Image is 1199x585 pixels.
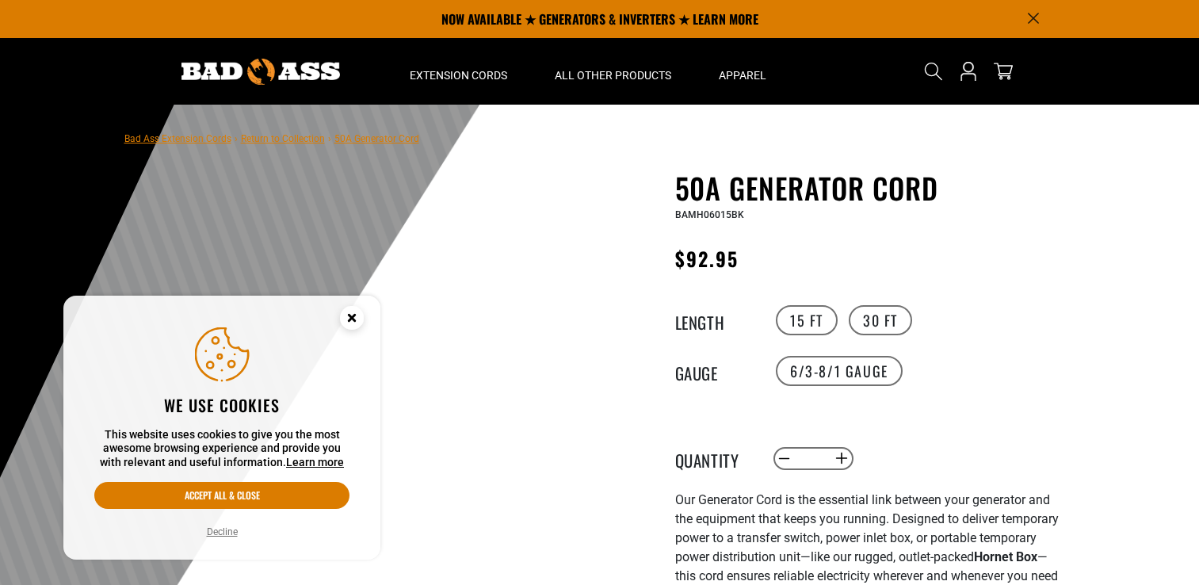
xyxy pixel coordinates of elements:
legend: Gauge [675,361,754,381]
legend: Length [675,310,754,331]
span: › [328,133,331,144]
summary: Apparel [695,38,790,105]
a: Bad Ass Extension Cords [124,133,231,144]
button: Decline [202,524,242,540]
span: $92.95 [675,244,739,273]
span: Extension Cords [410,68,507,82]
aside: Cookie Consent [63,296,380,560]
a: Return to Collection [241,133,325,144]
img: Bad Ass Extension Cords [181,59,340,85]
button: Accept all & close [94,482,349,509]
label: 6/3-8/1 Gauge [776,356,903,386]
a: Learn more [286,456,344,468]
strong: Hornet Box [974,549,1037,564]
span: › [235,133,238,144]
label: Quantity [675,448,754,468]
h2: We use cookies [94,395,349,415]
span: 50A Generator Cord [334,133,419,144]
label: 30 FT [849,305,912,335]
p: This website uses cookies to give you the most awesome browsing experience and provide you with r... [94,428,349,470]
nav: breadcrumbs [124,128,419,147]
span: BAMH06015BK [675,209,744,220]
label: 15 FT [776,305,838,335]
span: Apparel [719,68,766,82]
h1: 50A Generator Cord [675,171,1063,205]
summary: All Other Products [531,38,695,105]
summary: Search [921,59,946,84]
summary: Extension Cords [386,38,531,105]
span: All Other Products [555,68,671,82]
